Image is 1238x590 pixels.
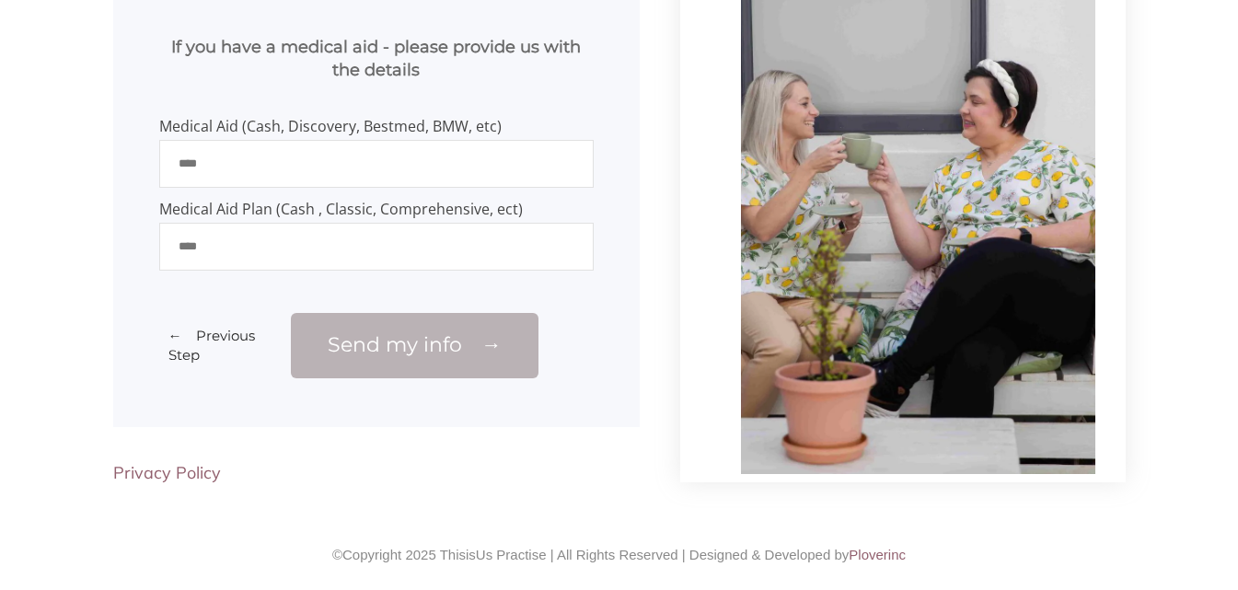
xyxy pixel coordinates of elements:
span: Medical Aid (Cash, Discovery, Bestmed, BMW, etc) [159,119,594,133]
span: ← [168,327,182,344]
span: ©Copyright 2025 ThisisUs Practise | All Rights Reserved | Designed & Developed by [332,547,906,562]
span: Send my info [328,332,462,357]
a: Privacy Policy [113,462,221,483]
input: Medical Aid (Cash, Discovery, Bestmed, BMW, etc) [159,140,594,188]
input: Medical Aid Plan (Cash , Classic, Comprehensive, ect) [159,223,594,271]
span: → [481,332,502,357]
span: Previous Step [168,327,255,364]
h2: If you have a medical aid - please provide us with the details [159,36,594,82]
a: Ploverinc [849,547,906,562]
span: Medical Aid Plan (Cash , Classic, Comprehensive, ect) [159,202,594,216]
